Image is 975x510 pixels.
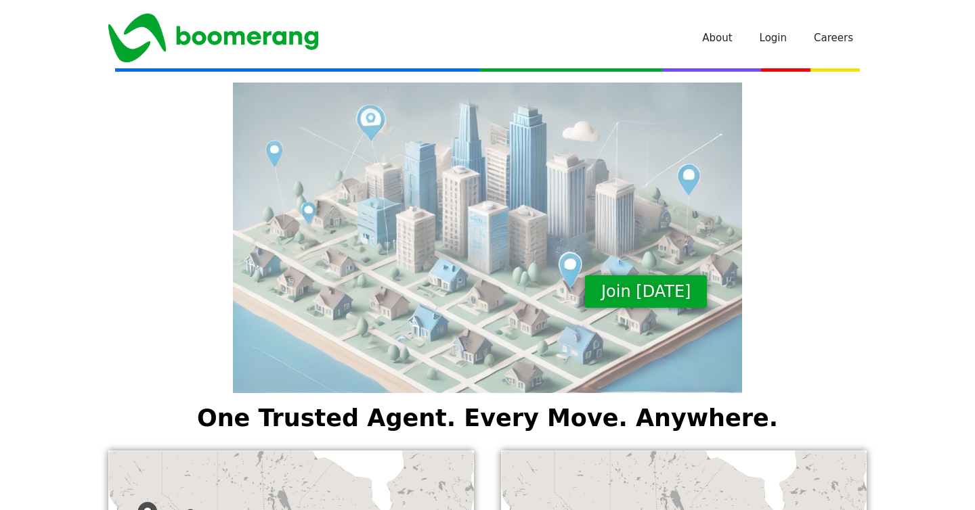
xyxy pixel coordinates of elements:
a: Careers [800,18,867,58]
a: Login [746,18,800,58]
img: Boomerang Realty Network [108,14,318,62]
nav: Primary [689,18,867,58]
img: Boomerang Realty Network city graphic [233,83,742,392]
a: About [689,18,745,58]
a: Join [DATE] [585,275,707,308]
span: Join [DATE] [601,283,691,300]
h2: One Trusted Agent. Every Move. Anywhere. [102,407,873,430]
